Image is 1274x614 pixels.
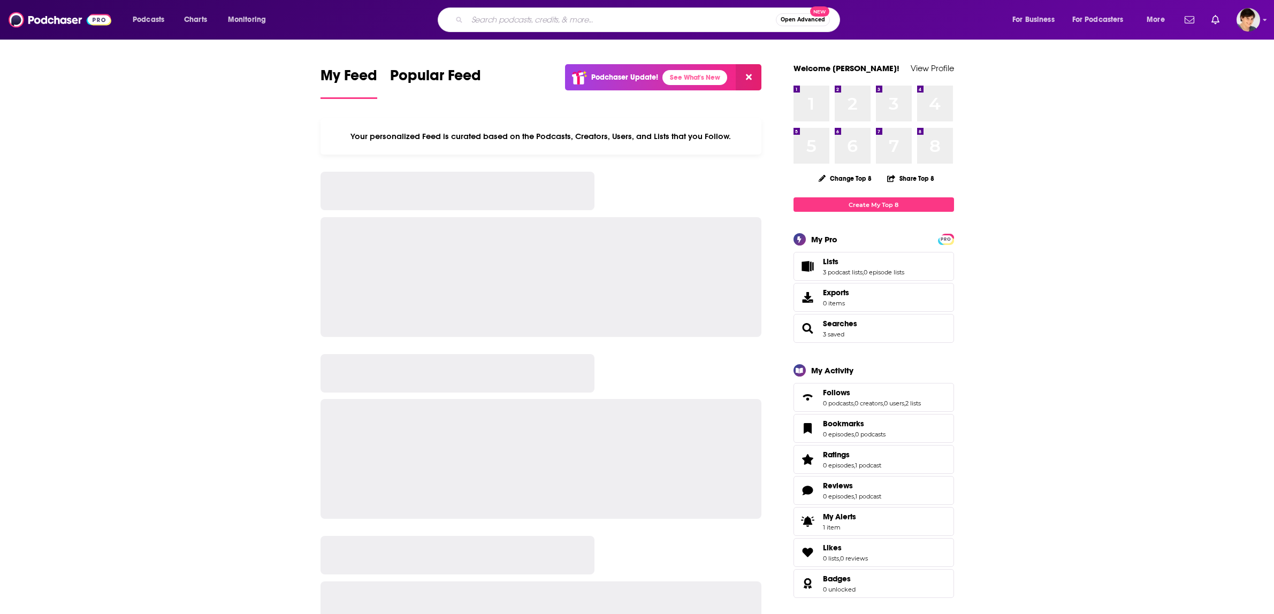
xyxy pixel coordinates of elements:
[839,555,840,562] span: ,
[1065,11,1139,28] button: open menu
[863,268,864,276] span: ,
[811,234,837,244] div: My Pro
[794,252,954,281] span: Lists
[853,400,855,407] span: ,
[797,545,819,560] a: Likes
[591,73,658,82] p: Podchaser Update!
[855,493,881,500] a: 1 podcast
[797,576,819,591] a: Badges
[855,400,883,407] a: 0 creators
[823,524,856,531] span: 1 item
[321,66,377,99] a: My Feed
[794,414,954,443] span: Bookmarks
[855,431,886,438] a: 0 podcasts
[797,259,819,274] a: Lists
[812,172,879,185] button: Change Top 8
[823,288,849,297] span: Exports
[823,388,921,397] a: Follows
[905,400,921,407] a: 2 lists
[1012,12,1055,27] span: For Business
[823,268,863,276] a: 3 podcast lists
[1147,12,1165,27] span: More
[810,6,829,17] span: New
[883,400,884,407] span: ,
[823,512,856,521] span: My Alerts
[823,388,850,397] span: Follows
[823,450,881,459] a: Ratings
[184,12,207,27] span: Charts
[228,12,266,27] span: Monitoring
[794,314,954,343] span: Searches
[1237,8,1260,32] button: Show profile menu
[1237,8,1260,32] span: Logged in as bethwouldknow
[823,574,856,584] a: Badges
[125,11,178,28] button: open menu
[1180,11,1199,29] a: Show notifications dropdown
[911,63,954,73] a: View Profile
[823,431,854,438] a: 0 episodes
[823,481,853,490] span: Reviews
[467,11,776,28] input: Search podcasts, credits, & more...
[794,383,954,412] span: Follows
[1072,12,1124,27] span: For Podcasters
[797,421,819,436] a: Bookmarks
[823,400,853,407] a: 0 podcasts
[794,197,954,212] a: Create My Top 8
[776,13,830,26] button: Open AdvancedNew
[1139,11,1178,28] button: open menu
[662,70,727,85] a: See What's New
[823,543,868,552] a: Likes
[797,483,819,498] a: Reviews
[823,257,904,266] a: Lists
[854,462,855,469] span: ,
[797,321,819,336] a: Searches
[854,431,855,438] span: ,
[823,300,849,307] span: 0 items
[823,481,881,490] a: Reviews
[794,63,899,73] a: Welcome [PERSON_NAME]!
[133,12,164,27] span: Podcasts
[823,319,857,328] a: Searches
[1237,8,1260,32] img: User Profile
[9,10,111,30] a: Podchaser - Follow, Share and Rate Podcasts
[797,452,819,467] a: Ratings
[794,507,954,536] a: My Alerts
[823,493,854,500] a: 0 episodes
[904,400,905,407] span: ,
[840,555,868,562] a: 0 reviews
[823,257,838,266] span: Lists
[448,7,850,32] div: Search podcasts, credits, & more...
[823,574,851,584] span: Badges
[220,11,280,28] button: open menu
[823,543,842,552] span: Likes
[823,450,850,459] span: Ratings
[940,235,952,243] a: PRO
[794,569,954,598] span: Badges
[823,419,864,428] span: Bookmarks
[823,555,839,562] a: 0 lists
[1005,11,1068,28] button: open menu
[854,493,855,500] span: ,
[823,331,844,338] a: 3 saved
[321,66,377,91] span: My Feed
[797,290,819,305] span: Exports
[794,283,954,312] a: Exports
[794,445,954,474] span: Ratings
[794,476,954,505] span: Reviews
[1207,11,1224,29] a: Show notifications dropdown
[781,17,825,22] span: Open Advanced
[823,586,856,593] a: 0 unlocked
[823,419,886,428] a: Bookmarks
[884,400,904,407] a: 0 users
[855,462,881,469] a: 1 podcast
[811,365,853,375] div: My Activity
[794,538,954,567] span: Likes
[887,168,935,189] button: Share Top 8
[797,390,819,405] a: Follows
[797,514,819,529] span: My Alerts
[390,66,481,91] span: Popular Feed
